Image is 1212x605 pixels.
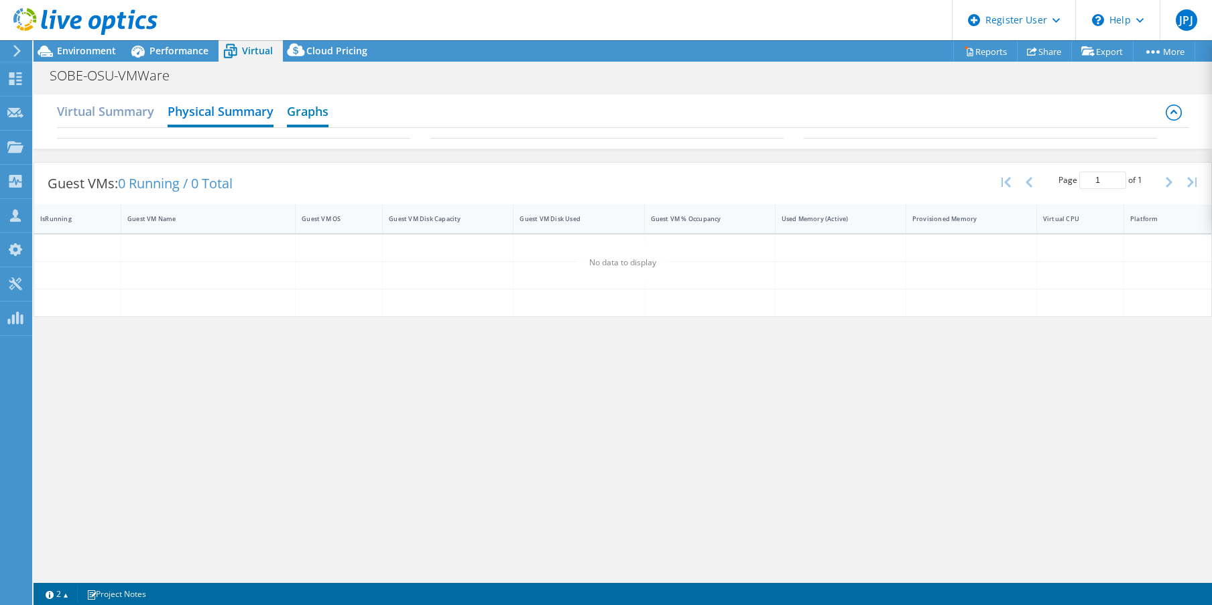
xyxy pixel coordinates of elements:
[1017,41,1072,62] a: Share
[1130,214,1189,223] div: Platform
[287,98,328,127] h2: Graphs
[302,214,360,223] div: Guest VM OS
[57,98,154,125] h2: Virtual Summary
[34,163,246,204] div: Guest VMs:
[782,214,884,223] div: Used Memory (Active)
[1079,172,1126,189] input: jump to page
[36,586,78,602] a: 2
[149,44,208,57] span: Performance
[1071,41,1134,62] a: Export
[44,68,190,83] h1: SOBE-OSU-VMWare
[118,174,233,192] span: 0 Running / 0 Total
[242,44,273,57] span: Virtual
[389,214,491,223] div: Guest VM Disk Capacity
[651,214,753,223] div: Guest VM % Occupancy
[306,44,367,57] span: Cloud Pricing
[57,44,116,57] span: Environment
[1058,172,1142,189] span: Page of
[1133,41,1195,62] a: More
[912,214,1014,223] div: Provisioned Memory
[1138,174,1142,186] span: 1
[1043,214,1101,223] div: Virtual CPU
[1092,14,1104,26] svg: \n
[953,41,1018,62] a: Reports
[1176,9,1197,31] span: JPJ
[168,98,274,127] h2: Physical Summary
[127,214,273,223] div: Guest VM Name
[77,586,156,602] a: Project Notes
[40,214,99,223] div: IsRunning
[520,214,621,223] div: Guest VM Disk Used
